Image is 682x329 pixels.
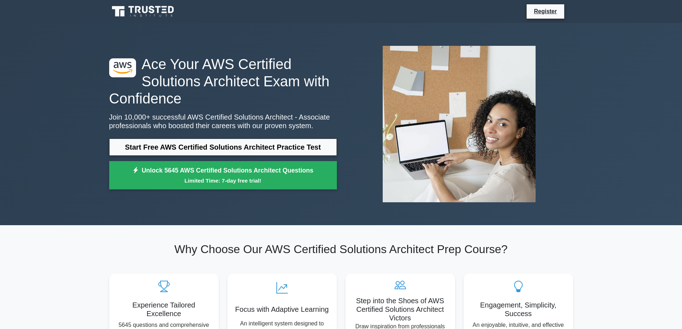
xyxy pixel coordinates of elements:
[469,301,567,318] h5: Engagement, Simplicity, Success
[109,113,337,130] p: Join 10,000+ successful AWS Certified Solutions Architect - Associate professionals who boosted t...
[115,301,213,318] h5: Experience Tailored Excellence
[118,176,328,185] small: Limited Time: 7-day free trial!
[109,139,337,156] a: Start Free AWS Certified Solutions Architect Practice Test
[351,296,449,322] h5: Step into the Shoes of AWS Certified Solutions Architect Victors
[109,55,337,107] h1: Ace Your AWS Certified Solutions Architect Exam with Confidence
[233,305,331,314] h5: Focus with Adaptive Learning
[529,7,561,16] a: Register
[109,161,337,190] a: Unlock 5645 AWS Certified Solutions Architect QuestionsLimited Time: 7-day free trial!
[109,242,573,256] h2: Why Choose Our AWS Certified Solutions Architect Prep Course?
